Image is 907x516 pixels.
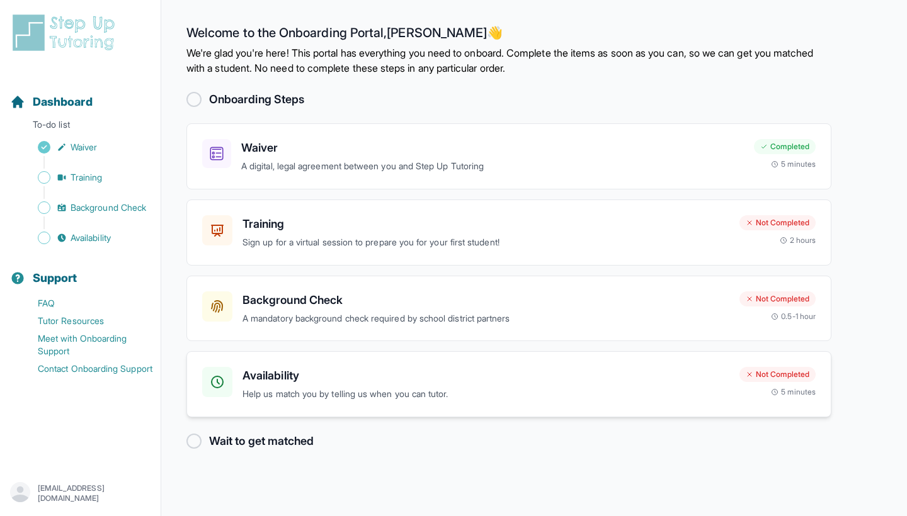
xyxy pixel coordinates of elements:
a: Tutor Resources [10,312,161,330]
h3: Availability [242,367,729,384]
a: FAQ [10,294,161,312]
a: Dashboard [10,93,93,111]
h2: Wait to get matched [209,432,314,450]
div: 2 hours [780,235,816,245]
span: Training [71,171,103,184]
h2: Welcome to the Onboarding Portal, [PERSON_NAME] 👋 [186,25,831,45]
span: Dashboard [33,93,93,111]
div: Not Completed [739,367,816,382]
a: Availability [10,229,161,247]
a: Background Check [10,199,161,216]
div: Completed [754,139,816,154]
a: Training [10,169,161,186]
div: Not Completed [739,291,816,306]
span: Availability [71,232,111,244]
a: WaiverA digital, legal agreement between you and Step Up TutoringCompleted5 minutes [186,123,831,189]
span: Background Check [71,201,146,214]
div: 0.5-1 hour [771,311,816,322]
p: [EMAIL_ADDRESS][DOMAIN_NAME] [38,483,151,503]
div: 5 minutes [771,159,816,169]
p: We're glad you're here! This portal has everything you need to onboard. Complete the items as soo... [186,45,831,76]
h3: Waiver [241,139,744,157]
h2: Onboarding Steps [209,91,304,108]
button: [EMAIL_ADDRESS][DOMAIN_NAME] [10,482,151,505]
a: TrainingSign up for a virtual session to prepare you for your first student!Not Completed2 hours [186,199,831,266]
p: To-do list [5,118,156,136]
a: AvailabilityHelp us match you by telling us when you can tutor.Not Completed5 minutes [186,351,831,417]
a: Background CheckA mandatory background check required by school district partnersNot Completed0.5... [186,276,831,342]
button: Dashboard [5,73,156,116]
span: Waiver [71,141,97,154]
span: Support [33,269,77,287]
button: Support [5,249,156,292]
p: Sign up for a virtual session to prepare you for your first student! [242,235,729,250]
img: logo [10,13,122,53]
a: Contact Onboarding Support [10,360,161,378]
a: Waiver [10,138,161,156]
a: Meet with Onboarding Support [10,330,161,360]
h3: Background Check [242,291,729,309]
p: A digital, legal agreement between you and Step Up Tutoring [241,159,744,174]
div: Not Completed [739,215,816,230]
div: 5 minutes [771,387,816,397]
h3: Training [242,215,729,233]
p: A mandatory background check required by school district partners [242,311,729,326]
p: Help us match you by telling us when you can tutor. [242,387,729,401]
